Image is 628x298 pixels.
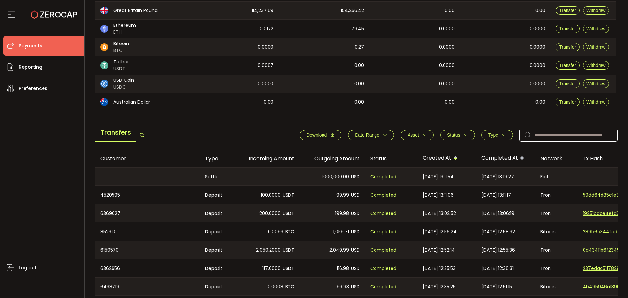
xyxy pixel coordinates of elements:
[535,204,578,222] div: Tron
[19,41,42,51] span: Payments
[370,210,396,217] span: Completed
[113,59,129,65] span: Tether
[100,98,108,106] img: aud_portfolio.svg
[408,132,419,138] span: Asset
[583,79,609,88] button: Withdraw
[439,62,455,69] span: 0.0000
[535,278,578,295] div: Bitcoin
[586,63,605,68] span: Withdraw
[200,259,234,277] div: Deposit
[535,241,578,259] div: Tron
[586,26,605,31] span: Withdraw
[535,98,545,106] span: 0.00
[370,173,396,181] span: Completed
[535,155,578,162] div: Network
[19,62,42,72] span: Reporting
[336,191,349,199] span: 99.99
[337,283,349,290] span: 99.93
[556,25,580,33] button: Transfer
[556,79,580,88] button: Transfer
[365,155,417,162] div: Status
[488,132,498,138] span: Type
[559,81,576,86] span: Transfer
[370,283,396,290] span: Completed
[552,227,628,298] div: Chat Widget
[423,283,456,290] span: [DATE] 12:35:25
[354,98,364,106] span: 0.00
[445,7,455,14] span: 0.00
[530,44,545,51] span: 0.0000
[95,186,200,204] div: 4520595
[481,173,514,181] span: [DATE] 13:19:27
[586,99,605,105] span: Withdraw
[559,63,576,68] span: Transfer
[355,44,364,51] span: 0.27
[260,25,273,33] span: 0.0172
[348,130,394,140] button: Date Range
[113,29,136,36] span: ETH
[559,44,576,50] span: Transfer
[200,204,234,222] div: Deposit
[285,283,294,290] span: BTC
[481,210,514,217] span: [DATE] 13:06:19
[439,44,455,51] span: 0.0000
[481,265,514,272] span: [DATE] 12:36:31
[285,228,294,236] span: BTC
[556,43,580,51] button: Transfer
[423,173,454,181] span: [DATE] 13:11:54
[256,246,281,254] span: 2,050.2000
[100,25,108,33] img: eth_portfolio.svg
[530,80,545,88] span: 0.0000
[559,26,576,31] span: Transfer
[200,278,234,295] div: Deposit
[417,153,476,164] div: Created At
[335,210,349,217] span: 199.98
[306,132,327,138] span: Download
[481,191,511,199] span: [DATE] 13:11:17
[559,99,576,105] span: Transfer
[351,210,360,217] span: USD
[476,153,535,164] div: Completed At
[95,222,200,241] div: 852310
[351,173,360,181] span: USD
[113,47,129,54] span: BTC
[530,62,545,69] span: 0.0000
[258,44,273,51] span: 0.0000
[262,265,281,272] span: 117.0000
[351,25,364,33] span: 79.45
[439,80,455,88] span: 0.0000
[19,263,37,272] span: Log out
[583,25,609,33] button: Withdraw
[95,155,200,162] div: Customer
[200,222,234,241] div: Deposit
[530,25,545,33] span: 0.0000
[19,84,47,93] span: Preferences
[481,283,512,290] span: [DATE] 12:51:15
[113,22,136,29] span: Ethereum
[439,25,455,33] span: 0.0000
[300,130,341,140] button: Download
[556,98,580,106] button: Transfer
[481,228,515,236] span: [DATE] 12:58:32
[351,283,360,290] span: USD
[423,265,456,272] span: [DATE] 12:35:53
[329,246,349,254] span: 2,049.99
[100,43,108,51] img: btc_portfolio.svg
[300,155,365,162] div: Outgoing Amount
[535,259,578,277] div: Tron
[351,246,360,254] span: USD
[423,228,457,236] span: [DATE] 12:56:24
[423,191,454,199] span: [DATE] 13:11:06
[583,43,609,51] button: Withdraw
[370,246,396,254] span: Completed
[252,7,273,14] span: 114,237.69
[200,155,234,162] div: Type
[440,130,475,140] button: Status
[321,173,349,181] span: 1,000,000.00
[481,130,513,140] button: Type
[481,246,515,254] span: [DATE] 12:55:36
[341,7,364,14] span: 154,256.42
[95,259,200,277] div: 6362656
[535,7,545,14] span: 0.00
[283,191,294,199] span: USDT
